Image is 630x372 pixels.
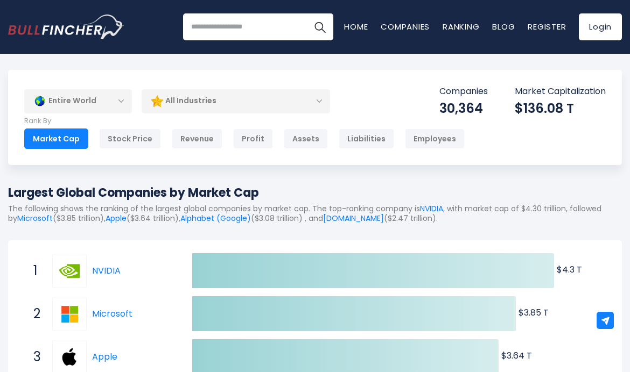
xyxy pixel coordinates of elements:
a: Companies [381,21,430,32]
div: 30,364 [439,100,488,117]
img: NVIDIA [54,255,85,287]
div: Assets [284,128,328,149]
button: Search [306,13,333,40]
span: 3 [28,348,39,366]
a: Apple [106,213,127,224]
div: Market Cap [24,128,88,149]
div: Entire World [24,89,132,113]
a: [DOMAIN_NAME] [323,213,384,224]
a: Alphabet (Google) [180,213,251,224]
img: Bullfincher logo [8,15,124,39]
a: NVIDIA [420,203,443,214]
div: Liabilities [339,128,394,149]
a: Microsoft [92,307,132,320]
div: Revenue [172,128,222,149]
a: Microsoft [17,213,53,224]
div: All Industries [142,89,330,113]
a: Apple [92,350,117,363]
p: Rank By [24,117,465,126]
h1: Largest Global Companies by Market Cap [8,184,622,202]
text: $3.85 T [519,306,549,319]
a: Login [579,13,622,40]
a: NVIDIA [52,254,92,288]
a: Register [528,21,566,32]
img: Microsoft [54,298,85,330]
p: The following shows the ranking of the largest global companies by market cap. The top-ranking co... [8,204,622,223]
span: 2 [28,305,39,323]
text: $3.64 T [501,349,532,362]
text: $4.3 T [557,263,582,276]
div: Stock Price [99,128,161,149]
p: Market Capitalization [515,86,606,97]
div: Employees [405,128,465,149]
a: Blog [492,21,515,32]
a: Microsoft [52,297,92,331]
a: Ranking [443,21,479,32]
p: Companies [439,86,488,97]
a: Home [344,21,368,32]
div: Profit [233,128,273,149]
span: 1 [28,262,39,280]
a: NVIDIA [92,264,121,277]
a: Go to homepage [8,15,124,39]
div: $136.08 T [515,100,606,117]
